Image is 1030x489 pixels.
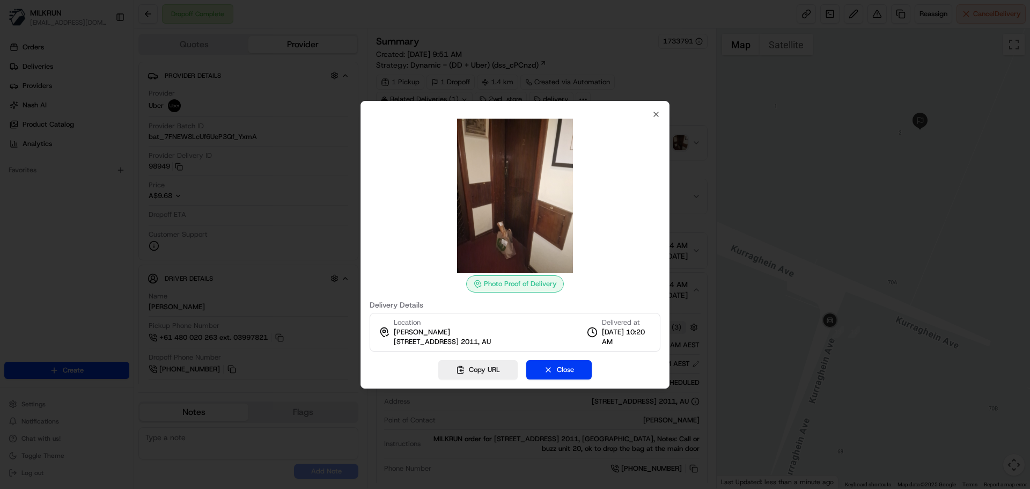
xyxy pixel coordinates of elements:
[466,275,564,293] div: Photo Proof of Delivery
[438,119,592,273] img: photo_proof_of_delivery image
[394,327,450,337] span: [PERSON_NAME]
[438,360,518,379] button: Copy URL
[526,360,592,379] button: Close
[370,301,660,309] label: Delivery Details
[602,318,651,327] span: Delivered at
[602,327,651,347] span: [DATE] 10:20 AM
[394,318,421,327] span: Location
[394,337,491,347] span: [STREET_ADDRESS] 2011, AU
